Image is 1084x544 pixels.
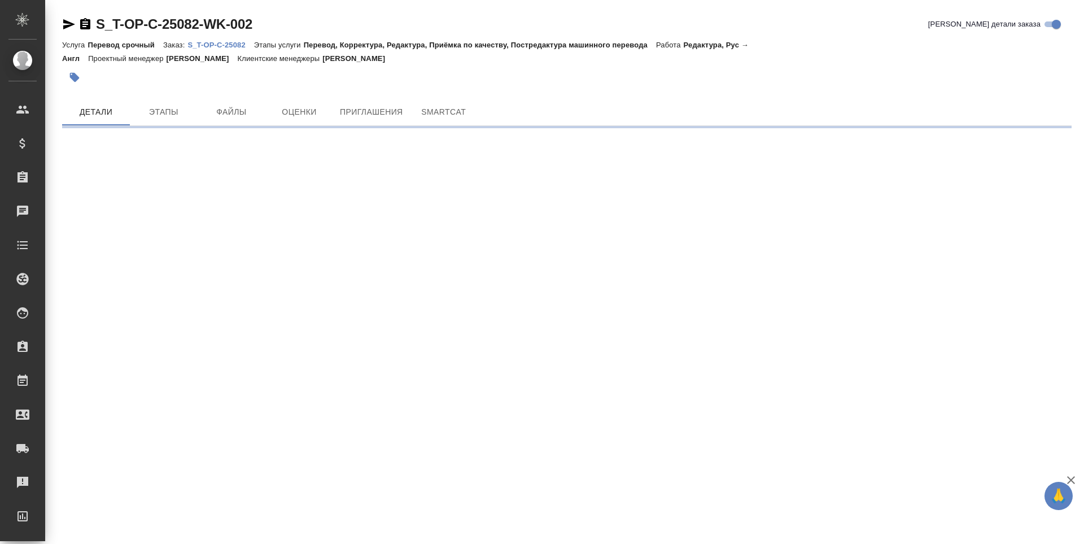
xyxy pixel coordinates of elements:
p: Услуга [62,41,88,49]
p: Клиентские менеджеры [238,54,323,63]
p: [PERSON_NAME] [167,54,238,63]
span: SmartCat [417,105,471,119]
span: Детали [69,105,123,119]
button: Скопировать ссылку для ЯМессенджера [62,18,76,31]
span: Файлы [204,105,259,119]
span: 🙏 [1049,484,1068,508]
span: Этапы [137,105,191,119]
button: Добавить тэг [62,65,87,90]
span: Оценки [272,105,326,119]
p: [PERSON_NAME] [322,54,394,63]
button: 🙏 [1044,482,1073,510]
p: Заказ: [163,41,187,49]
button: Скопировать ссылку [78,18,92,31]
p: Проектный менеджер [88,54,166,63]
span: [PERSON_NAME] детали заказа [928,19,1041,30]
p: Работа [656,41,684,49]
p: Этапы услуги [254,41,304,49]
p: Перевод, Корректура, Редактура, Приёмка по качеству, Постредактура машинного перевода [304,41,656,49]
p: S_T-OP-C-25082 [187,41,253,49]
span: Приглашения [340,105,403,119]
a: S_T-OP-C-25082 [187,40,253,49]
p: Перевод срочный [88,41,163,49]
a: S_T-OP-C-25082-WK-002 [96,16,252,32]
